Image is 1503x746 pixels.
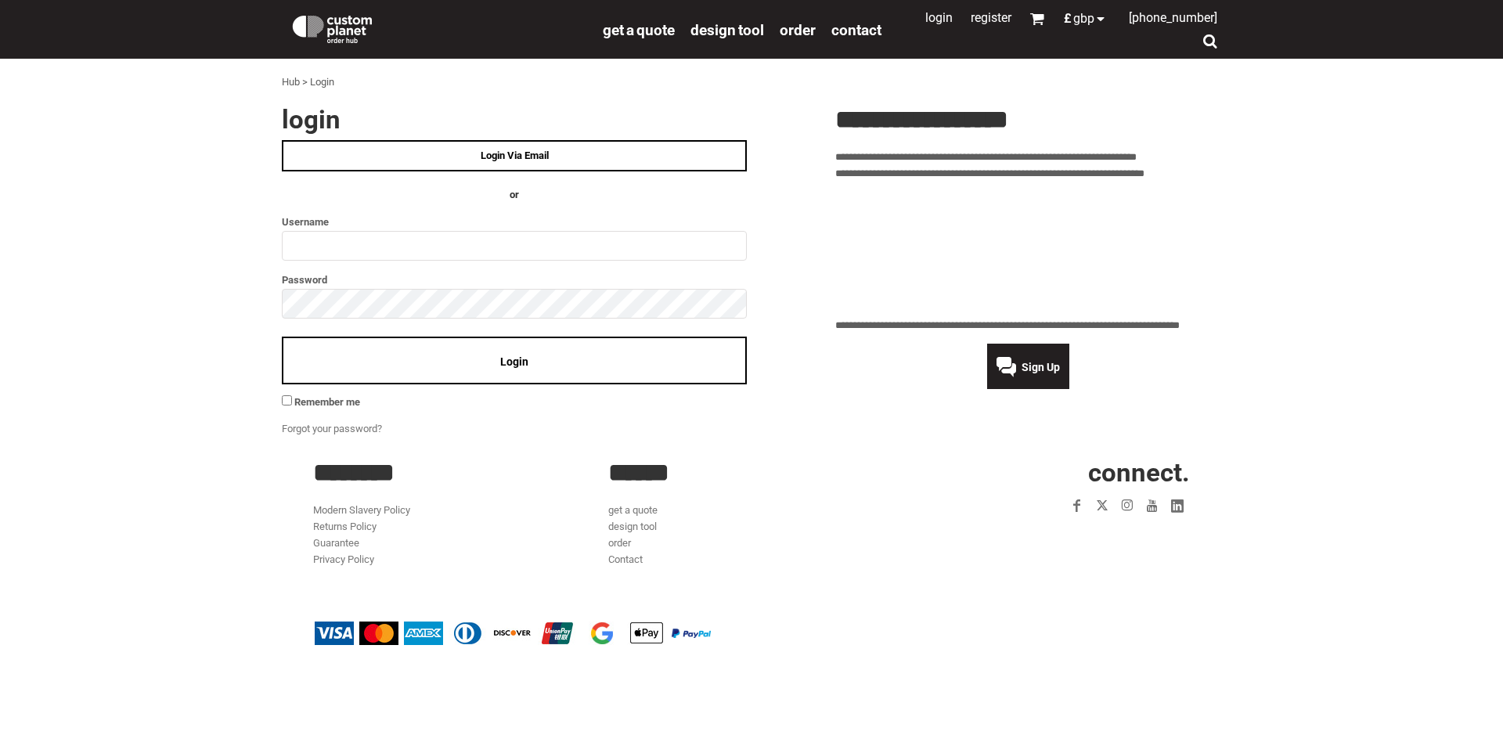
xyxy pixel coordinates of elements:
[404,622,443,645] img: American Express
[481,150,549,161] span: Login Via Email
[1129,10,1217,25] span: [PHONE_NUMBER]
[690,21,764,39] span: design tool
[538,622,577,645] img: China UnionPay
[835,191,1221,308] iframe: Customer reviews powered by Trustpilot
[282,4,595,51] a: Custom Planet
[282,106,747,132] h2: Login
[690,20,764,38] a: design tool
[831,21,881,39] span: Contact
[971,10,1011,25] a: Register
[780,20,816,38] a: order
[608,504,658,516] a: get a quote
[603,21,675,39] span: get a quote
[925,10,953,25] a: Login
[582,622,622,645] img: Google Pay
[493,622,532,645] img: Discover
[282,187,747,204] h4: OR
[282,76,300,88] a: Hub
[282,213,747,231] label: Username
[974,528,1190,546] iframe: Customer reviews powered by Trustpilot
[294,396,360,408] span: Remember me
[282,395,292,405] input: Remember me
[608,521,657,532] a: design tool
[310,74,334,91] div: Login
[313,537,359,549] a: Guarantee
[313,504,410,516] a: Modern Slavery Policy
[449,622,488,645] img: Diners Club
[603,20,675,38] a: get a quote
[904,459,1190,485] h2: CONNECT.
[282,423,382,434] a: Forgot your password?
[282,271,747,289] label: Password
[315,622,354,645] img: Visa
[359,622,398,645] img: Mastercard
[302,74,308,91] div: >
[672,629,711,638] img: PayPal
[282,140,747,171] a: Login Via Email
[1064,13,1073,25] span: £
[627,622,666,645] img: Apple Pay
[290,12,375,43] img: Custom Planet
[313,553,374,565] a: Privacy Policy
[313,521,377,532] a: Returns Policy
[1073,13,1094,25] span: GBP
[831,20,881,38] a: Contact
[500,355,528,368] span: Login
[608,553,643,565] a: Contact
[1022,361,1060,373] span: Sign Up
[780,21,816,39] span: order
[608,537,631,549] a: order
